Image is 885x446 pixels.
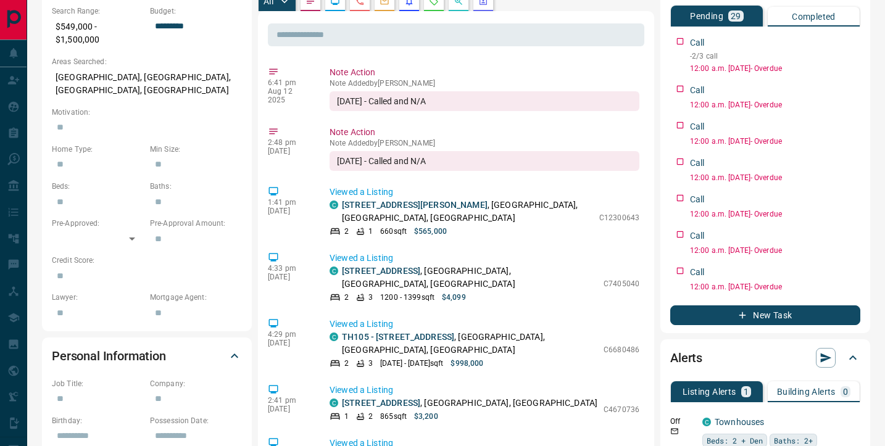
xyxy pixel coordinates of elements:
p: Note Action [330,66,639,79]
p: [DATE] [268,273,311,281]
p: Areas Searched: [52,56,242,67]
div: condos.ca [330,200,338,209]
p: $998,000 [451,358,483,369]
p: Beds: [52,181,144,192]
p: Pre-Approval Amount: [150,218,242,229]
p: Viewed a Listing [330,186,639,199]
p: Call [690,120,705,133]
p: Job Title: [52,378,144,389]
p: , [GEOGRAPHIC_DATA], [GEOGRAPHIC_DATA], [GEOGRAPHIC_DATA] [342,199,593,225]
p: 29 [731,12,741,20]
svg: Email [670,427,679,436]
p: Birthday: [52,415,144,426]
div: Personal Information [52,341,242,371]
p: 3 [368,358,373,369]
p: Viewed a Listing [330,384,639,397]
p: Mortgage Agent: [150,292,242,303]
p: Listing Alerts [683,387,736,396]
p: Search Range: [52,6,144,17]
p: 12:00 a.m. [DATE] - Overdue [690,172,860,183]
div: condos.ca [330,332,338,341]
div: condos.ca [330,266,338,275]
p: [DATE] [268,339,311,347]
div: Alerts [670,343,860,373]
p: [DATE] [268,405,311,413]
a: [STREET_ADDRESS][PERSON_NAME] [342,200,488,210]
p: Lawyer: [52,292,144,303]
p: $549,000 - $1,500,000 [52,17,144,50]
p: [DATE] [268,147,311,155]
p: 12:00 a.m. [DATE] - Overdue [690,209,860,220]
p: 3 [368,292,373,303]
div: [DATE] - Called and N/A [330,91,639,111]
p: 12:00 a.m. [DATE] - Overdue [690,99,860,110]
a: Townhouses [715,417,764,427]
p: C7405040 [604,278,639,289]
p: 2 [368,411,373,422]
a: [STREET_ADDRESS] [342,398,420,408]
p: Min Size: [150,144,242,155]
p: Pending [690,12,723,20]
p: C6680486 [604,344,639,355]
p: [DATE] - [DATE] sqft [380,358,443,369]
p: 6:41 pm [268,78,311,87]
p: Viewed a Listing [330,318,639,331]
p: Baths: [150,181,242,192]
a: TH105 - [STREET_ADDRESS] [342,332,454,342]
p: Call [690,157,705,170]
p: [GEOGRAPHIC_DATA], [GEOGRAPHIC_DATA], [GEOGRAPHIC_DATA], [GEOGRAPHIC_DATA] [52,67,242,101]
p: Note Action [330,126,639,139]
p: 865 sqft [380,411,407,422]
p: Budget: [150,6,242,17]
p: Call [690,84,705,97]
p: C12300643 [599,212,639,223]
p: 2 [344,358,349,369]
p: Pre-Approved: [52,218,144,229]
p: Note Added by [PERSON_NAME] [330,139,639,147]
p: Viewed a Listing [330,252,639,265]
p: , [GEOGRAPHIC_DATA], [GEOGRAPHIC_DATA], [GEOGRAPHIC_DATA] [342,265,597,291]
p: Credit Score: [52,255,242,266]
p: Call [690,193,705,206]
div: condos.ca [330,399,338,407]
p: 1200 - 1399 sqft [380,292,434,303]
p: 1 [744,387,749,396]
p: $565,000 [414,226,447,237]
p: , [GEOGRAPHIC_DATA], [GEOGRAPHIC_DATA] [342,397,597,410]
p: Call [690,266,705,279]
p: 0 [843,387,848,396]
button: New Task [670,305,860,325]
p: Motivation: [52,107,242,118]
p: Building Alerts [777,387,836,396]
p: Aug 12 2025 [268,87,311,104]
p: C4670736 [604,404,639,415]
p: $3,200 [414,411,438,422]
p: 4:29 pm [268,330,311,339]
p: 12:00 a.m. [DATE] - Overdue [690,245,860,256]
p: Off [670,416,695,427]
h2: Personal Information [52,346,166,366]
p: 660 sqft [380,226,407,237]
h2: Alerts [670,348,702,368]
p: 2:41 pm [268,396,311,405]
p: 1 [368,226,373,237]
p: Home Type: [52,144,144,155]
p: , [GEOGRAPHIC_DATA], [GEOGRAPHIC_DATA], [GEOGRAPHIC_DATA] [342,331,597,357]
p: 12:00 a.m. [DATE] - Overdue [690,281,860,292]
p: 2 [344,226,349,237]
p: Completed [792,12,836,21]
p: 12:00 a.m. [DATE] - Overdue [690,136,860,147]
p: [DATE] [268,207,311,215]
div: condos.ca [702,418,711,426]
p: 4:33 pm [268,264,311,273]
div: [DATE] - Called and N/A [330,151,639,171]
p: Company: [150,378,242,389]
p: 1:41 pm [268,198,311,207]
p: 2 [344,292,349,303]
p: Call [690,36,705,49]
p: 12:00 a.m. [DATE] - Overdue [690,63,860,74]
a: [STREET_ADDRESS] [342,266,420,276]
p: Possession Date: [150,415,242,426]
p: Call [690,229,705,242]
p: $4,099 [442,292,466,303]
